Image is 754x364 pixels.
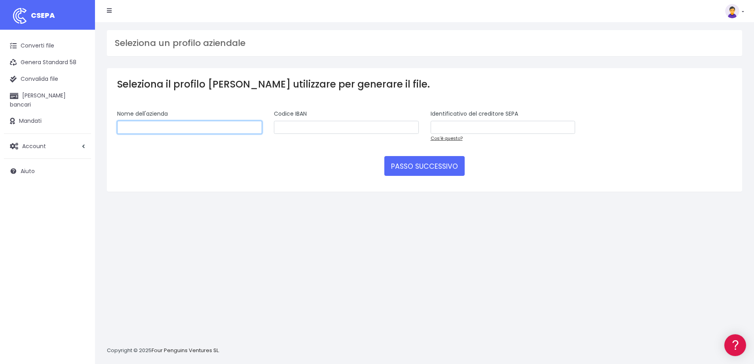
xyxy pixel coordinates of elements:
[8,212,150,226] button: Contattaci
[115,37,245,49] font: Seleziona un profilo aziendale
[65,215,94,223] font: Contattaci
[4,113,91,130] a: Mandati
[8,127,45,135] font: Video tutorial
[431,135,463,141] a: Cos'è questo?
[102,228,152,236] a: ALIMENTATO DA ENCHANT
[107,347,152,354] font: Copyright © 2025
[22,142,46,150] font: Account
[8,170,150,182] a: Generale
[8,103,30,110] font: Formati
[117,110,168,118] font: Nome dell'azienda
[10,91,66,108] font: [PERSON_NAME] bancari
[117,77,430,91] font: Seleziona il profilo [PERSON_NAME] utilizzare per generare il file.
[725,4,739,18] img: profilo
[21,58,76,66] font: Genera Standard 58
[8,100,150,112] a: Formati
[8,137,150,149] a: Profili aziendali
[391,162,458,171] font: PASSO SUCCESSIVO
[218,347,220,354] font: .
[21,42,54,50] font: Converti file
[4,71,91,88] a: Convalida file
[4,54,91,71] a: Genera Standard 58
[384,156,465,176] button: PASSO SUCCESSIVO
[4,138,91,154] a: Account
[21,75,58,83] font: Convalida file
[8,156,51,166] font: Fatturazione
[8,139,51,147] font: Profili aziendali
[431,110,518,118] font: Identificativo del creditore SEPA
[19,117,42,125] font: Mandati
[8,125,150,137] a: Video tutorial
[4,38,91,54] a: Converti file
[21,167,35,175] font: Aiuto
[8,172,32,180] font: Generale
[31,10,55,20] font: CSEPA
[8,202,150,215] a: API
[102,230,152,234] font: ALIMENTATO DA ENCHANT
[10,6,30,26] img: logo
[8,112,150,125] a: Problemi comuni
[8,54,81,63] font: informazioni generali
[4,88,91,112] a: [PERSON_NAME] bancari
[8,67,150,80] a: informazioni generali
[4,163,91,179] a: Aiuto
[8,87,59,96] font: Convertire i file
[274,110,307,118] font: Codice IBAN
[8,70,67,77] font: informazioni generali
[8,189,60,198] font: Programmatori
[152,347,218,354] a: Four Penguins Ventures SL
[51,8,108,15] font: Base di conoscenza
[8,115,55,122] font: Problemi comuni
